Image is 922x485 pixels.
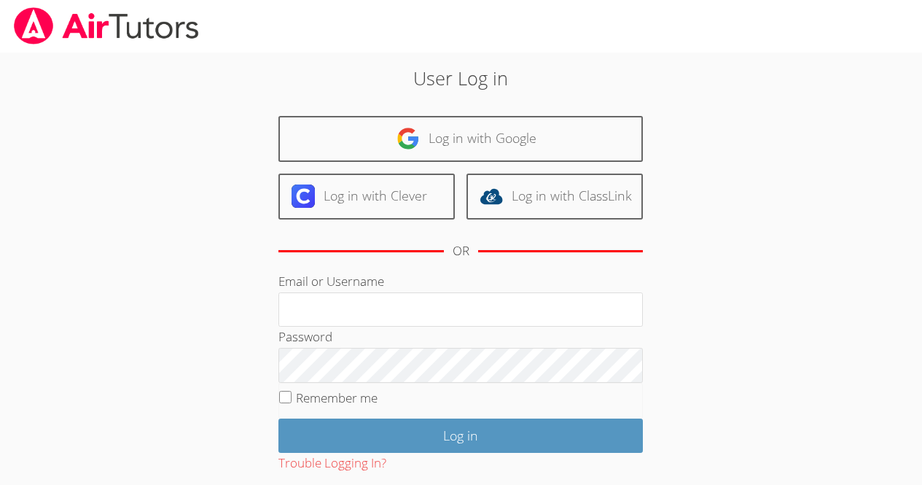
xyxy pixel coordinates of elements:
div: OR [453,241,469,262]
button: Trouble Logging In? [278,453,386,474]
input: Log in [278,419,643,453]
a: Log in with Clever [278,174,455,220]
h2: User Log in [212,64,710,92]
img: classlink-logo-d6bb404cc1216ec64c9a2012d9dc4662098be43eaf13dc465df04b49fa7ab582.svg [480,185,503,208]
label: Email or Username [278,273,384,290]
label: Remember me [296,389,378,406]
a: Log in with ClassLink [466,174,643,220]
a: Log in with Google [278,116,643,162]
img: airtutors_banner-c4298cdbf04f3fff15de1276eac7730deb9818008684d7c2e4769d2f7ddbe033.png [12,7,200,44]
img: clever-logo-6eab21bc6e7a338710f1a6ff85c0baf02591cd810cc4098c63d3a4b26e2feb20.svg [292,185,315,208]
label: Password [278,328,332,345]
img: google-logo-50288ca7cdecda66e5e0955fdab243c47b7ad437acaf1139b6f446037453330a.svg [396,127,420,150]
